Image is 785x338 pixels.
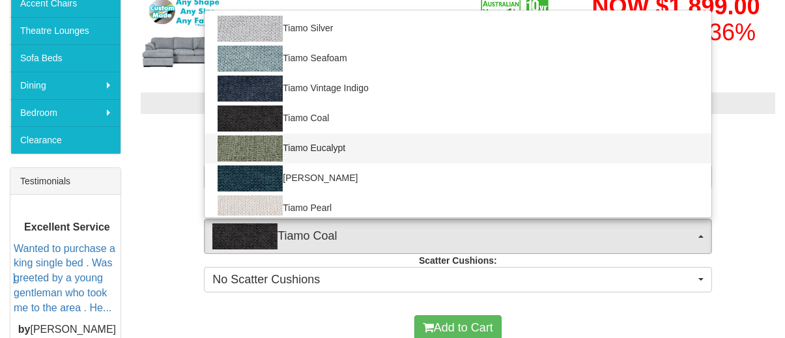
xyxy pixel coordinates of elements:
[14,243,115,313] a: Wanted to purchase a king single bed . Was greeted by a young gentleman who took me to the area ....
[212,223,278,249] img: Tiamo Coal
[205,14,711,44] a: Tiamo Silver
[10,44,121,72] a: Sofa Beds
[205,104,711,134] a: Tiamo Coal
[18,324,31,335] b: by
[141,127,775,144] h3: Choose from the options below then add to cart
[204,267,711,293] button: No Scatter Cushions
[10,72,121,99] a: Dining
[218,135,283,162] img: Tiamo Eucalypt
[218,76,283,102] img: Tiamo Vintage Indigo
[212,272,694,289] span: No Scatter Cushions
[419,255,497,266] strong: Scatter Cushions:
[10,126,121,154] a: Clearance
[10,17,121,44] a: Theatre Lounges
[10,99,121,126] a: Bedroom
[218,106,283,132] img: Tiamo Coal
[218,46,283,72] img: Tiamo Seafoam
[10,168,121,195] div: Testimonials
[218,195,283,221] img: Tiamo Pearl
[24,221,110,232] b: Excellent Service
[212,223,694,249] span: Tiamo Coal
[205,44,711,74] a: Tiamo Seafoam
[205,193,711,223] a: Tiamo Pearl
[205,163,711,193] a: [PERSON_NAME]
[205,134,711,163] a: Tiamo Eucalypt
[14,322,121,337] p: [PERSON_NAME]
[218,165,283,191] img: Tiamo Mallard
[205,74,711,104] a: Tiamo Vintage Indigo
[204,219,711,254] button: Tiamo CoalTiamo Coal
[218,16,283,42] img: Tiamo Silver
